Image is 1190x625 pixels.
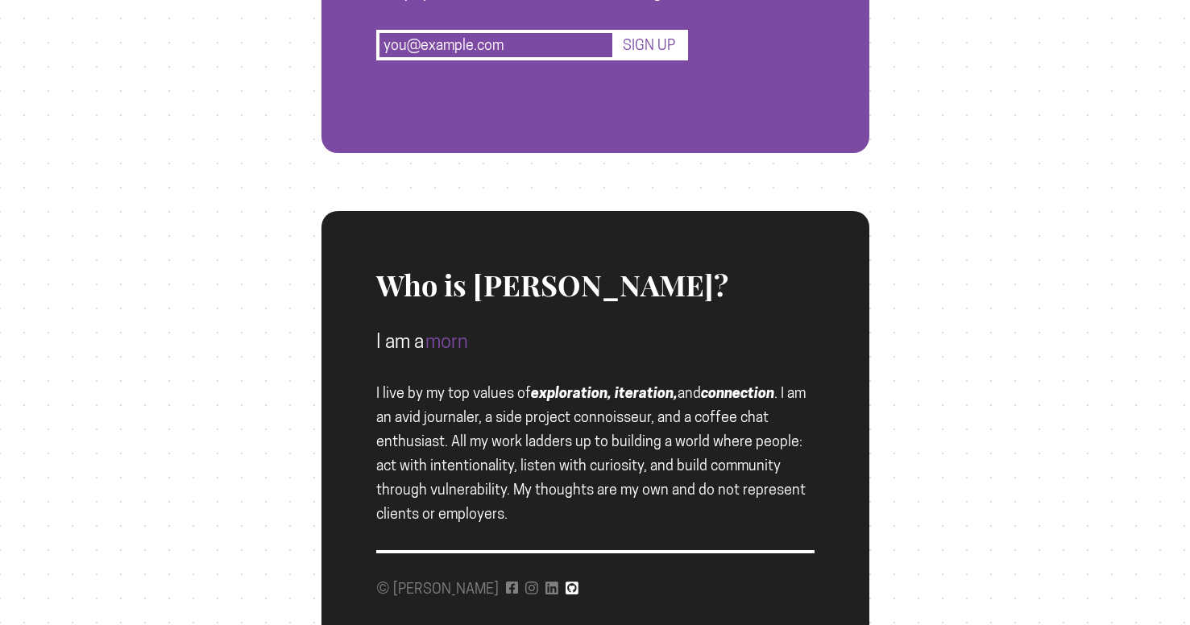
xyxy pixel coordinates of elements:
b: connection [701,384,774,401]
b: exploration, iteration, [531,384,678,401]
p: I am a [376,325,815,358]
input: you@example.com [376,30,616,60]
h1: Who is [PERSON_NAME]? [376,211,815,301]
button: SIGN UP [616,30,688,60]
span: I live by my top values of and . I am an avid journaler, a side project connoisseur, and a coffee... [376,384,806,522]
span: morn [425,329,468,353]
p: © [PERSON_NAME] [376,577,499,601]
